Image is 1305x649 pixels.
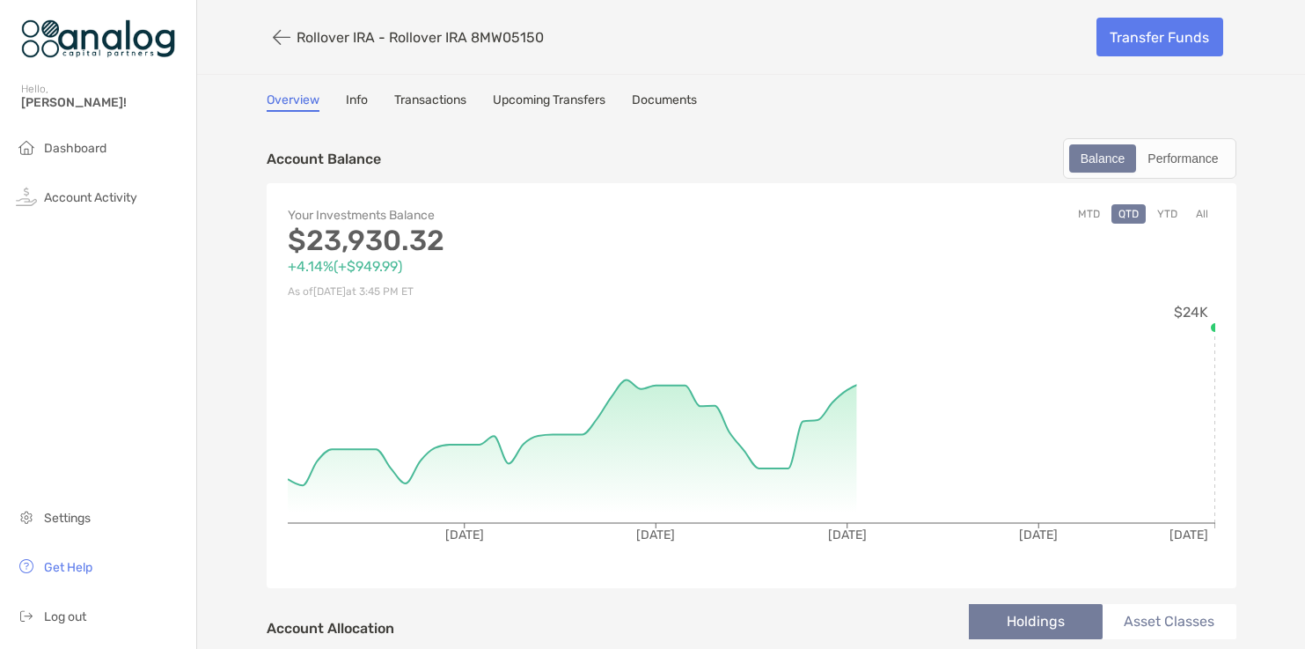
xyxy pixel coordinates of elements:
[1019,527,1058,542] tspan: [DATE]
[827,527,866,542] tspan: [DATE]
[1150,204,1184,224] button: YTD
[1103,604,1236,639] li: Asset Classes
[297,29,544,46] p: Rollover IRA - Rollover IRA 8MW05150
[16,506,37,527] img: settings icon
[1174,304,1208,321] tspan: $24K
[1071,204,1107,224] button: MTD
[1169,527,1207,542] tspan: [DATE]
[444,527,483,542] tspan: [DATE]
[394,92,466,112] a: Transactions
[288,230,751,252] p: $23,930.32
[1063,138,1236,179] div: segmented control
[346,92,368,112] a: Info
[44,511,91,526] span: Settings
[44,190,137,205] span: Account Activity
[1189,204,1215,224] button: All
[267,620,394,637] h4: Account Allocation
[969,604,1103,639] li: Holdings
[632,92,697,112] a: Documents
[636,527,675,542] tspan: [DATE]
[288,204,751,226] p: Your Investments Balance
[288,255,751,277] p: +4.14% ( +$949.99 )
[16,186,37,207] img: activity icon
[1138,146,1228,171] div: Performance
[1111,204,1146,224] button: QTD
[21,7,175,70] img: Zoe Logo
[16,556,37,577] img: get-help icon
[44,560,92,575] span: Get Help
[1071,146,1135,171] div: Balance
[44,141,106,156] span: Dashboard
[288,281,751,303] p: As of [DATE] at 3:45 PM ET
[44,609,86,624] span: Log out
[1096,18,1223,56] a: Transfer Funds
[267,148,381,170] p: Account Balance
[267,92,319,112] a: Overview
[16,605,37,626] img: logout icon
[21,95,186,110] span: [PERSON_NAME]!
[493,92,605,112] a: Upcoming Transfers
[16,136,37,158] img: household icon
